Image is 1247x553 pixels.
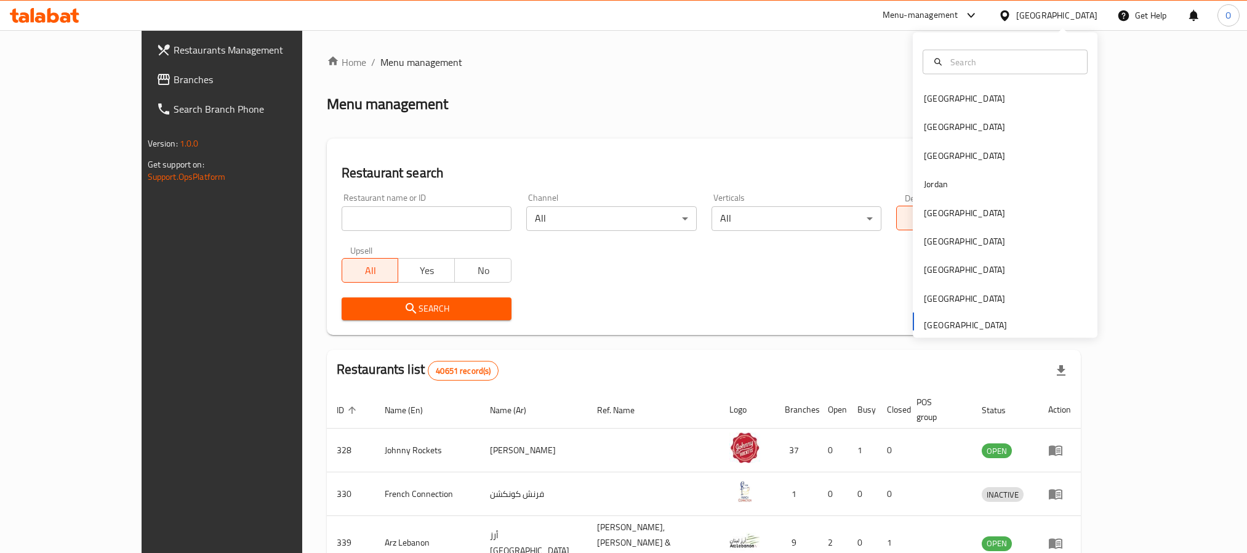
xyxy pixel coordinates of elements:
[1046,356,1076,385] div: Export file
[848,391,877,429] th: Busy
[818,429,848,472] td: 0
[818,391,848,429] th: Open
[351,301,502,317] span: Search
[729,476,760,507] img: French Connection
[146,35,350,65] a: Restaurants Management
[982,488,1024,502] span: INACTIVE
[775,429,818,472] td: 37
[945,55,1080,68] input: Search
[896,206,953,230] button: All
[924,92,1005,105] div: [GEOGRAPHIC_DATA]
[848,472,877,516] td: 0
[385,403,439,418] span: Name (En)
[924,120,1005,134] div: [GEOGRAPHIC_DATA]
[924,235,1005,248] div: [GEOGRAPHIC_DATA]
[877,472,907,516] td: 0
[375,472,481,516] td: French Connection
[1225,9,1231,22] span: O
[720,391,775,429] th: Logo
[775,391,818,429] th: Branches
[342,164,1067,182] h2: Restaurant search
[174,42,340,57] span: Restaurants Management
[342,206,511,231] input: Search for restaurant name or ID..
[148,169,226,185] a: Support.OpsPlatform
[924,148,1005,162] div: [GEOGRAPHIC_DATA]
[924,291,1005,305] div: [GEOGRAPHIC_DATA]
[883,8,958,23] div: Menu-management
[337,403,360,418] span: ID
[371,55,375,70] li: /
[327,472,375,516] td: 330
[380,55,462,70] span: Menu management
[174,102,340,116] span: Search Branch Phone
[342,297,511,320] button: Search
[454,258,511,283] button: No
[982,403,1022,418] span: Status
[460,262,507,280] span: No
[982,536,1012,551] span: OPEN
[428,361,499,381] div: Total records count
[1048,443,1071,458] div: Menu
[490,403,542,418] span: Name (Ar)
[327,55,1081,70] nav: breadcrumb
[924,263,1005,276] div: [GEOGRAPHIC_DATA]
[180,135,199,151] span: 1.0.0
[877,391,907,429] th: Closed
[1016,9,1097,22] div: [GEOGRAPHIC_DATA]
[480,472,587,516] td: فرنش كونكشن
[347,262,394,280] span: All
[982,443,1012,458] div: OPEN
[597,403,651,418] span: Ref. Name
[775,472,818,516] td: 1
[146,94,350,124] a: Search Branch Phone
[902,209,948,227] span: All
[148,135,178,151] span: Version:
[877,429,907,472] td: 0
[342,258,399,283] button: All
[337,360,499,381] h2: Restaurants list
[905,193,936,202] label: Delivery
[916,395,958,424] span: POS group
[327,94,448,114] h2: Menu management
[327,429,375,472] td: 328
[924,177,948,191] div: Jordan
[480,429,587,472] td: [PERSON_NAME]
[146,65,350,94] a: Branches
[148,156,204,172] span: Get support on:
[375,429,481,472] td: Johnny Rockets
[403,262,450,280] span: Yes
[174,72,340,87] span: Branches
[526,206,696,231] div: All
[982,536,1012,551] div: OPEN
[350,246,373,254] label: Upsell
[818,472,848,516] td: 0
[398,258,455,283] button: Yes
[1048,486,1071,501] div: Menu
[924,206,1005,219] div: [GEOGRAPHIC_DATA]
[1038,391,1081,429] th: Action
[712,206,881,231] div: All
[848,429,877,472] td: 1
[1048,536,1071,551] div: Menu
[428,365,498,377] span: 40651 record(s)
[982,444,1012,458] span: OPEN
[729,432,760,463] img: Johnny Rockets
